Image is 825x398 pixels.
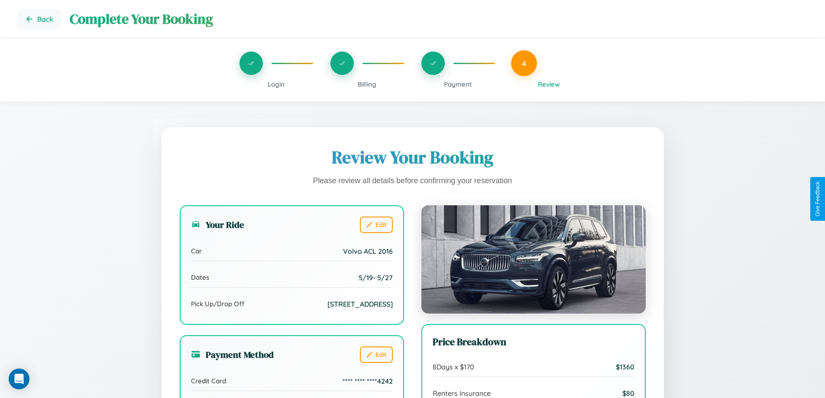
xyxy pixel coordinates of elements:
span: [STREET_ADDRESS] [327,300,393,308]
h1: Complete Your Booking [70,10,808,29]
h3: Price Breakdown [433,335,634,349]
div: Open Intercom Messenger [9,369,29,389]
span: Payment [444,80,472,88]
span: Car [191,247,202,255]
span: Login [268,80,285,88]
span: 5 / 19 - 5 / 27 [359,273,393,282]
img: Volvo ACL [421,205,646,314]
span: Pick Up/Drop Off [191,300,245,308]
p: Please review all details before confirming your reservation [180,174,646,188]
h3: Payment Method [191,348,274,361]
span: Volvo ACL 2016 [343,247,393,256]
span: Billing [358,80,376,88]
button: Edit [360,217,393,233]
span: Dates [191,273,209,282]
button: Go back [17,9,61,29]
h3: Your Ride [191,218,244,231]
span: $ 1360 [616,362,634,371]
span: 4 [522,58,526,68]
button: Edit [360,346,393,363]
span: $ 80 [622,389,634,398]
div: Give Feedback [815,181,821,217]
h1: Review Your Booking [180,146,646,169]
span: 8 Days x $ 170 [433,362,474,371]
span: Renters Insurance [433,389,491,398]
span: Review [538,80,560,88]
span: Credit Card [191,377,226,385]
